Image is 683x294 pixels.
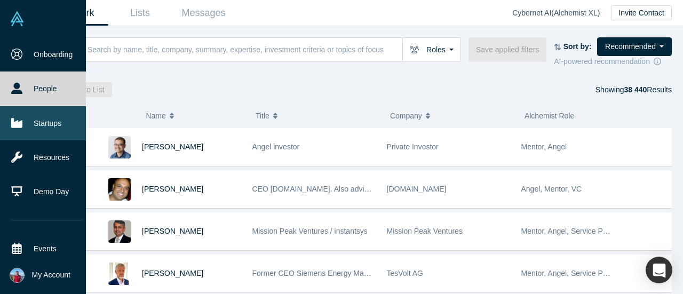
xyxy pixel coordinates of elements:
span: CEO [DOMAIN_NAME]. Also advising and investing. Previously w/ Red Hat, Inktank, DreamHost, etc. [252,185,588,193]
img: Ben Cherian's Profile Image [108,178,131,201]
a: Lists [108,1,172,26]
img: Ivan Belokhvostikov's Account [10,268,25,283]
strong: Sort by: [563,42,592,51]
button: Company [390,105,513,127]
div: Showing [595,82,672,97]
span: Mission Peak Ventures [387,227,463,235]
img: Vipin Chawla's Profile Image [108,220,131,243]
div: Сybernet AI ( Alchemist XL ) [512,7,611,19]
span: My Account [32,269,70,281]
button: My Account [10,268,70,283]
span: Mentor, Angel [521,142,567,151]
button: Save applied filters [468,37,546,62]
img: Ralf Christian's Profile Image [108,263,131,285]
button: Invite Contact [611,5,672,20]
a: Messages [172,1,235,26]
span: Angel investor [252,142,300,151]
div: AI-powered recommendation [554,56,672,67]
span: Results [624,85,672,94]
input: Search by name, title, company, summary, expertise, investment criteria or topics of focus [86,37,402,62]
button: Roles [402,37,461,62]
a: [PERSON_NAME] [142,227,203,235]
span: Title [256,105,269,127]
img: Alchemist Vault Logo [10,11,25,26]
img: Danny Chee's Profile Image [108,136,131,158]
span: Alchemist Role [525,112,574,120]
span: TesVolt AG [387,269,423,277]
span: Angel, Mentor, VC [521,185,582,193]
button: Recommended [597,37,672,56]
a: [PERSON_NAME] [142,185,203,193]
span: Company [390,105,422,127]
button: Add to List [62,82,112,97]
strong: 38 440 [624,85,647,94]
button: Name [146,105,244,127]
span: [DOMAIN_NAME] [387,185,447,193]
a: [PERSON_NAME] [142,269,203,277]
span: Mentor, Angel, Service Provider [521,269,626,277]
span: Former CEO Siemens Energy Management Division of SIEMENS AG [252,269,482,277]
span: Name [146,105,165,127]
button: Title [256,105,379,127]
span: Private Investor [387,142,439,151]
span: Mission Peak Ventures / instantsys [252,227,368,235]
a: [PERSON_NAME] [142,142,203,151]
